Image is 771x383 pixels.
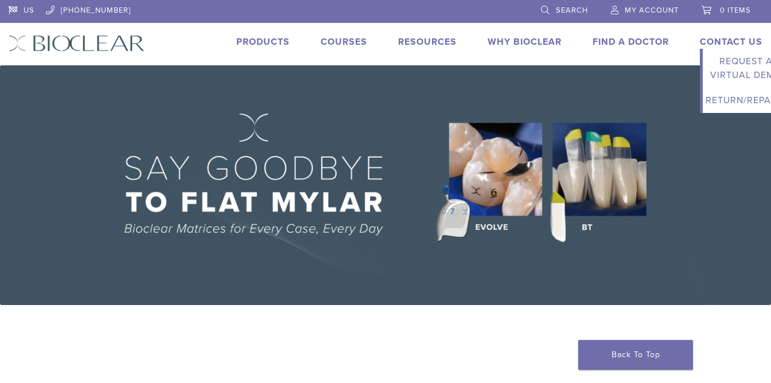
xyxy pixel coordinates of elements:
[398,36,457,48] a: Resources
[9,35,145,52] img: Bioclear
[700,36,762,48] a: Contact Us
[625,6,679,15] span: My Account
[593,36,669,48] a: Find A Doctor
[720,6,751,15] span: 0 items
[556,6,588,15] span: Search
[321,36,367,48] a: Courses
[236,36,290,48] a: Products
[578,340,693,370] a: Back To Top
[488,36,562,48] a: Why Bioclear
